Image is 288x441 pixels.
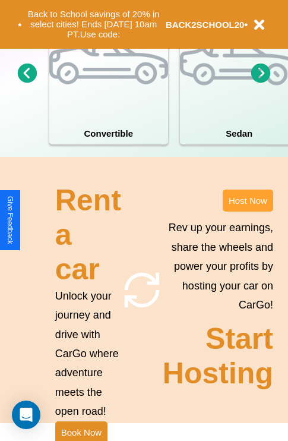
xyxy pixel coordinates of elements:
p: Rev up your earnings, share the wheels and power your profits by hosting your car on CarGo! [163,218,273,314]
h4: Convertible [49,122,168,144]
button: Host Now [223,190,273,212]
p: Unlock your journey and drive with CarGo where adventure meets the open road! [55,286,121,421]
h2: Rent a car [55,183,121,286]
b: BACK2SCHOOL20 [166,20,245,30]
div: Give Feedback [6,196,14,244]
div: Open Intercom Messenger [12,401,40,429]
h2: Start Hosting [163,322,273,390]
button: Back to School savings of 20% in select cities! Ends [DATE] 10am PT.Use code: [22,6,166,43]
